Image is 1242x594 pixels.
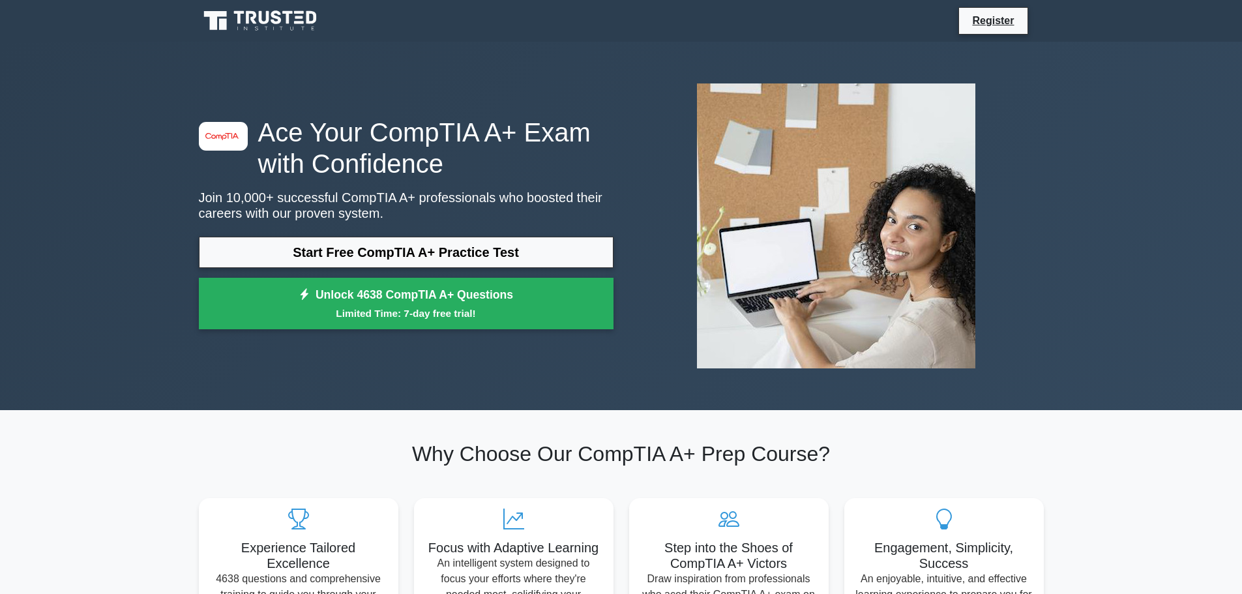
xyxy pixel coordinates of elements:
[199,190,614,221] p: Join 10,000+ successful CompTIA A+ professionals who boosted their careers with our proven system.
[215,306,597,321] small: Limited Time: 7-day free trial!
[640,540,818,571] h5: Step into the Shoes of CompTIA A+ Victors
[424,540,603,556] h5: Focus with Adaptive Learning
[199,117,614,179] h1: Ace Your CompTIA A+ Exam with Confidence
[964,12,1022,29] a: Register
[209,540,388,571] h5: Experience Tailored Excellence
[199,237,614,268] a: Start Free CompTIA A+ Practice Test
[199,441,1044,466] h2: Why Choose Our CompTIA A+ Prep Course?
[199,278,614,330] a: Unlock 4638 CompTIA A+ QuestionsLimited Time: 7-day free trial!
[855,540,1033,571] h5: Engagement, Simplicity, Success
